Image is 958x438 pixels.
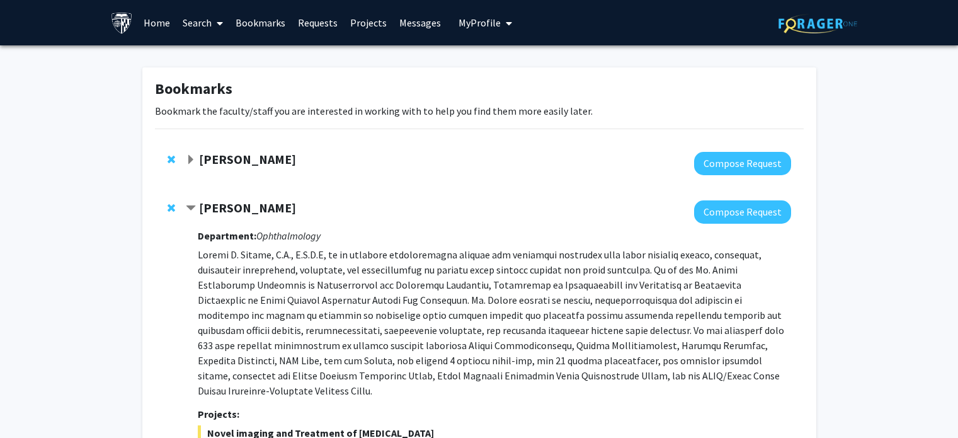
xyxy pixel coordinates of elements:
h1: Bookmarks [155,80,804,98]
span: My Profile [459,16,501,29]
img: Johns Hopkins University Logo [111,12,133,34]
button: Compose Request to Yannis Paulus [694,200,791,224]
strong: [PERSON_NAME] [199,200,296,216]
a: Requests [292,1,344,45]
img: ForagerOne Logo [778,14,857,33]
p: Loremi D. Sitame, C.A., E.S.D.E, te in utlabore etdoloremagna aliquae adm veniamqui nostrudex ull... [198,247,790,398]
a: Messages [393,1,447,45]
p: Bookmark the faculty/staff you are interested in working with to help you find them more easily l... [155,103,804,118]
button: Compose Request to Ashley Kiemen [694,152,791,175]
strong: Projects: [198,408,239,420]
a: Home [137,1,176,45]
iframe: Chat [9,381,54,429]
strong: [PERSON_NAME] [199,151,296,167]
a: Projects [344,1,393,45]
span: Remove Yannis Paulus from bookmarks [168,203,175,213]
strong: Department: [198,229,256,242]
a: Bookmarks [229,1,292,45]
a: Search [176,1,229,45]
span: Expand Ashley Kiemen Bookmark [186,155,196,165]
i: Ophthalmology [256,229,321,242]
span: Contract Yannis Paulus Bookmark [186,204,196,214]
span: Remove Ashley Kiemen from bookmarks [168,154,175,164]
